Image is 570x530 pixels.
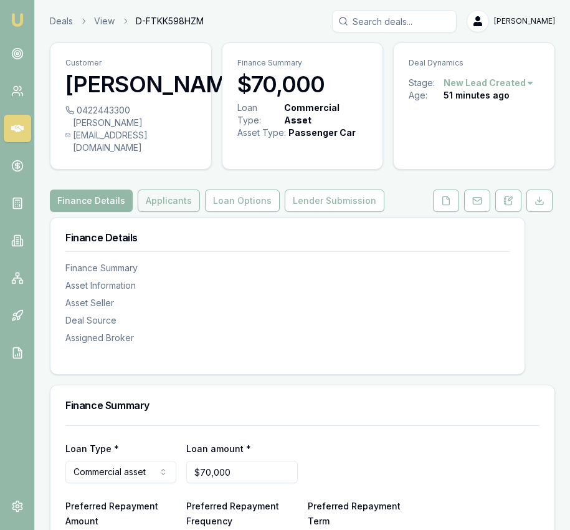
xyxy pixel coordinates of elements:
[409,77,444,89] div: Stage:
[50,190,133,212] button: Finance Details
[237,102,282,127] div: Loan Type:
[136,15,204,27] span: D-FTKK598HZM
[65,104,196,117] div: 0422443300
[65,117,196,154] div: [PERSON_NAME][EMAIL_ADDRESS][DOMAIN_NAME]
[65,332,510,344] div: Assigned Broker
[202,190,282,212] a: Loan Options
[205,190,280,212] button: Loan Options
[50,190,135,212] a: Finance Details
[494,16,555,26] span: [PERSON_NAME]
[65,443,119,454] label: Loan Type *
[65,279,510,292] div: Asset Information
[237,58,368,68] p: Finance Summary
[94,15,115,27] a: View
[10,12,25,27] img: emu-icon-u.png
[308,501,401,526] label: Preferred Repayment Term
[332,10,457,32] input: Search deals
[409,58,539,68] p: Deal Dynamics
[50,15,204,27] nav: breadcrumb
[186,461,297,483] input: $
[444,77,534,89] button: New Lead Created
[65,72,196,97] h3: [PERSON_NAME]
[135,190,202,212] a: Applicants
[186,501,279,526] label: Preferred Repayment Frequency
[186,443,251,454] label: Loan amount *
[444,89,510,102] div: 51 minutes ago
[288,127,356,139] div: Passenger Car
[138,190,200,212] button: Applicants
[237,72,368,97] h3: $70,000
[409,89,444,102] div: Age:
[284,102,366,127] div: Commercial Asset
[65,58,196,68] p: Customer
[65,400,539,410] h3: Finance Summary
[65,314,510,327] div: Deal Source
[285,190,384,212] button: Lender Submission
[65,501,158,526] label: Preferred Repayment Amount
[65,297,510,309] div: Asset Seller
[237,127,286,139] div: Asset Type :
[65,262,510,274] div: Finance Summary
[282,190,387,212] a: Lender Submission
[65,233,510,243] h3: Finance Details
[50,15,73,27] a: Deals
